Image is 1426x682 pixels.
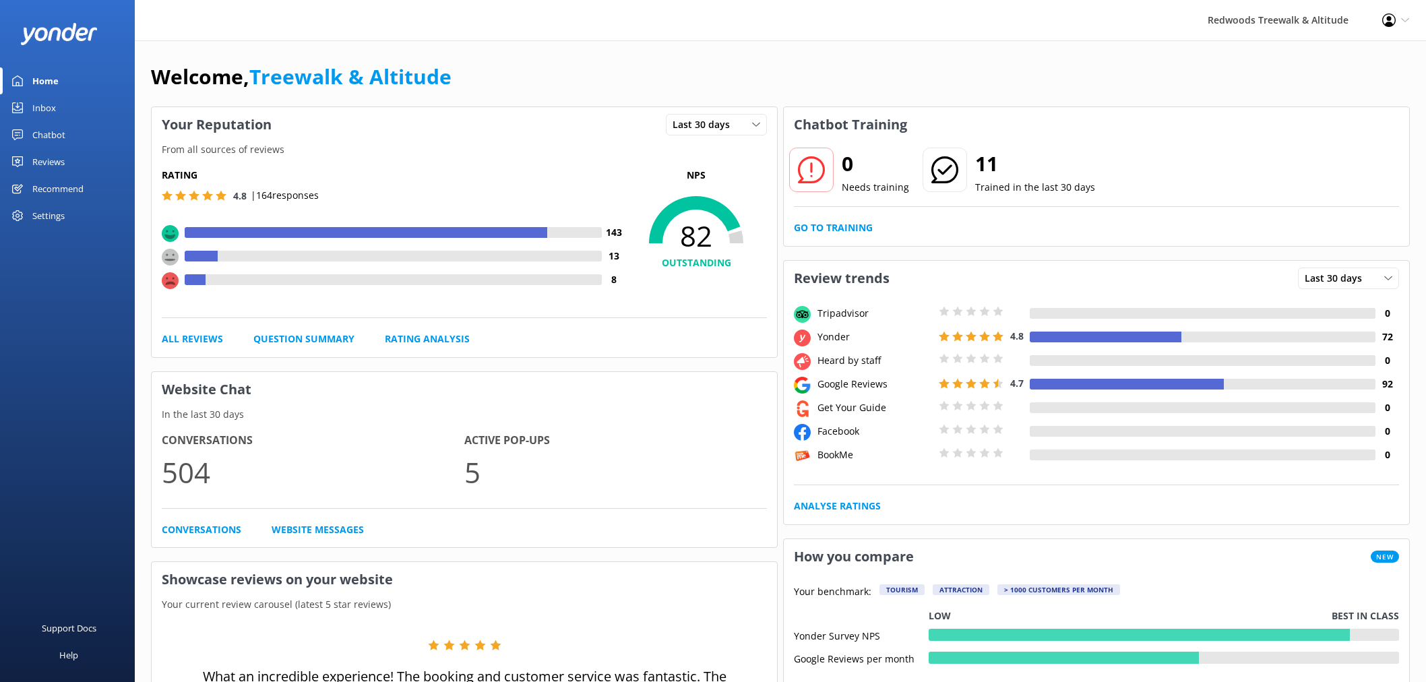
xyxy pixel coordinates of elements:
span: Last 30 days [1305,271,1370,286]
p: From all sources of reviews [152,142,777,157]
h3: Review trends [784,261,900,296]
div: Google Reviews per month [794,652,929,664]
p: Needs training [842,180,909,195]
span: 82 [625,219,767,253]
span: Last 30 days [673,117,738,132]
span: 4.8 [1010,330,1024,342]
h4: 143 [602,225,625,240]
div: Heard by staff [814,353,935,368]
h4: 72 [1375,330,1399,344]
h4: 92 [1375,377,1399,392]
p: Best in class [1332,609,1399,623]
span: 4.8 [233,189,247,202]
div: Home [32,67,59,94]
h2: 11 [975,148,1095,180]
div: Yonder Survey NPS [794,629,929,641]
h3: Website Chat [152,372,777,407]
p: NPS [625,168,767,183]
a: Go to Training [794,220,873,235]
div: Google Reviews [814,377,935,392]
div: Settings [32,202,65,229]
p: Your current review carousel (latest 5 star reviews) [152,597,777,612]
div: BookMe [814,447,935,462]
div: Recommend [32,175,84,202]
p: In the last 30 days [152,407,777,422]
div: Attraction [933,584,989,595]
a: All Reviews [162,332,223,346]
h3: How you compare [784,539,924,574]
a: Treewalk & Altitude [249,63,452,90]
div: Tripadvisor [814,306,935,321]
a: Conversations [162,522,241,537]
p: Low [929,609,951,623]
p: Trained in the last 30 days [975,180,1095,195]
h4: 13 [602,249,625,263]
p: | 164 responses [251,188,319,203]
p: 5 [464,449,767,495]
h4: 0 [1375,306,1399,321]
img: yonder-white-logo.png [20,23,98,45]
span: New [1371,551,1399,563]
a: Website Messages [272,522,364,537]
a: Analyse Ratings [794,499,881,514]
h4: Conversations [162,432,464,449]
h4: 0 [1375,400,1399,415]
h1: Welcome, [151,61,452,93]
h3: Your Reputation [152,107,282,142]
div: Inbox [32,94,56,121]
h4: 0 [1375,353,1399,368]
div: > 1000 customers per month [997,584,1120,595]
div: Help [59,642,78,669]
h3: Chatbot Training [784,107,917,142]
div: Facebook [814,424,935,439]
div: Yonder [814,330,935,344]
a: Rating Analysis [385,332,470,346]
h2: 0 [842,148,909,180]
p: Your benchmark: [794,584,871,600]
h5: Rating [162,168,625,183]
h4: OUTSTANDING [625,255,767,270]
div: Tourism [879,584,925,595]
h4: 8 [602,272,625,287]
div: Chatbot [32,121,65,148]
p: 504 [162,449,464,495]
div: Get Your Guide [814,400,935,415]
div: Support Docs [42,615,96,642]
a: Question Summary [253,332,354,346]
h4: Active Pop-ups [464,432,767,449]
h3: Showcase reviews on your website [152,562,777,597]
div: Reviews [32,148,65,175]
h4: 0 [1375,424,1399,439]
span: 4.7 [1010,377,1024,390]
h4: 0 [1375,447,1399,462]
